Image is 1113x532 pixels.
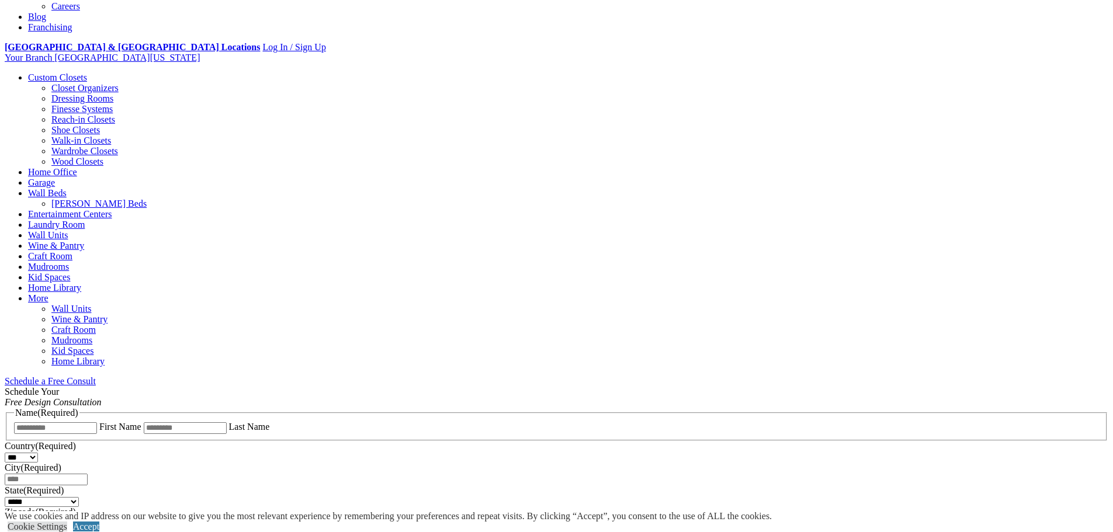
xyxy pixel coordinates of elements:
a: Schedule a Free Consult (opens a dropdown menu) [5,376,96,386]
label: State [5,485,64,495]
a: Finesse Systems [51,104,113,114]
a: Kid Spaces [28,272,70,282]
a: Log In / Sign Up [262,42,325,52]
a: Cookie Settings [8,521,67,531]
a: Craft Room [28,251,72,261]
a: Dressing Rooms [51,93,113,103]
a: Custom Closets [28,72,87,82]
label: First Name [99,422,141,432]
span: (Required) [21,463,61,472]
a: Careers [51,1,80,11]
span: (Required) [23,485,64,495]
a: Home Library [51,356,105,366]
a: Home Library [28,283,81,293]
a: Mudrooms [28,262,69,272]
a: Accept [73,521,99,531]
span: (Required) [35,507,75,517]
a: Wine & Pantry [51,314,108,324]
a: Wall Units [28,230,68,240]
a: Craft Room [51,325,96,335]
a: Wood Closets [51,157,103,166]
span: Your Branch [5,53,52,62]
label: Last Name [229,422,270,432]
label: Zipcode [5,507,76,517]
a: Wall Units [51,304,91,314]
a: Closet Organizers [51,83,119,93]
a: Wardrobe Closets [51,146,118,156]
legend: Name [14,408,79,418]
a: Laundry Room [28,220,85,230]
a: Walk-in Closets [51,135,111,145]
a: Kid Spaces [51,346,93,356]
a: Reach-in Closets [51,114,115,124]
span: (Required) [37,408,78,418]
a: Home Office [28,167,77,177]
label: Country [5,441,76,451]
span: (Required) [35,441,75,451]
div: We use cookies and IP address on our website to give you the most relevant experience by remember... [5,511,772,521]
a: Wall Beds [28,188,67,198]
a: More menu text will display only on big screen [28,293,48,303]
a: Shoe Closets [51,125,100,135]
a: Wine & Pantry [28,241,84,251]
span: [GEOGRAPHIC_DATA][US_STATE] [54,53,200,62]
a: Entertainment Centers [28,209,112,219]
span: Schedule Your [5,387,102,407]
em: Free Design Consultation [5,397,102,407]
a: Franchising [28,22,72,32]
a: [PERSON_NAME] Beds [51,199,147,208]
a: Garage [28,178,55,187]
a: Mudrooms [51,335,92,345]
a: Your Branch [GEOGRAPHIC_DATA][US_STATE] [5,53,200,62]
a: [GEOGRAPHIC_DATA] & [GEOGRAPHIC_DATA] Locations [5,42,260,52]
label: City [5,463,61,472]
a: Blog [28,12,46,22]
